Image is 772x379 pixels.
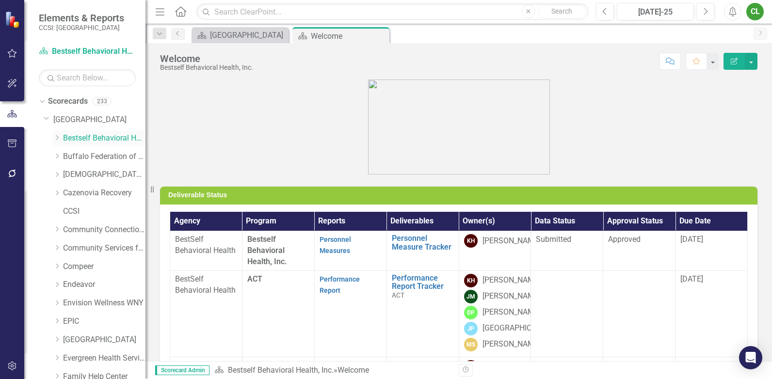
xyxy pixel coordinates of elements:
button: CL [746,3,764,20]
a: CCSI [63,206,145,217]
div: Open Intercom Messenger [739,346,762,369]
a: [DEMOGRAPHIC_DATA] Charities of [GEOGRAPHIC_DATA] [63,169,145,180]
td: Double-Click to Edit [675,270,748,357]
a: Community Services for Every1, Inc. [63,243,145,254]
p: BestSelf Behavioral Health [175,234,237,256]
div: [PERSON_NAME] [482,307,541,318]
small: CCSI: [GEOGRAPHIC_DATA] [39,24,124,32]
td: Double-Click to Edit [531,270,603,357]
a: Compeer [63,261,145,272]
span: Submitted [536,235,571,244]
span: Approved [608,235,641,244]
div: [PERSON_NAME] [482,339,541,350]
a: Performance Report Tracker [392,274,454,291]
td: Double-Click to Edit [170,231,242,271]
a: Endeavor [63,279,145,290]
a: Bestself Behavioral Health, Inc. [228,365,334,375]
td: Double-Click to Edit [314,231,386,271]
button: Search [538,5,586,18]
div: » [214,365,451,376]
td: Double-Click to Edit Right Click for Context Menu [386,231,459,271]
div: [PERSON_NAME] [482,291,541,302]
a: Performance Report [320,275,360,294]
a: [GEOGRAPHIC_DATA] [63,334,145,346]
div: MS [464,338,478,351]
div: [PERSON_NAME] [482,236,541,247]
span: [DATE] [680,274,703,284]
a: EPIC [63,316,145,327]
div: DP [464,306,478,319]
div: KH [464,274,478,287]
span: [DATE] [680,235,703,244]
a: Personnel Measures [320,236,351,254]
img: bestself.png [368,79,550,174]
div: 233 [93,97,112,106]
span: Scorecard Admin [155,365,209,375]
a: Scorecards [48,96,88,107]
td: Double-Click to Edit Right Click for Context Menu [386,270,459,357]
div: KH [464,234,478,248]
img: ClearPoint Strategy [5,11,22,28]
td: Double-Click to Edit [170,270,242,357]
div: [GEOGRAPHIC_DATA] [210,29,286,41]
td: Double-Click to Edit [459,231,531,271]
span: ACT [392,291,404,299]
a: Cazenovia Recovery [63,188,145,199]
td: Double-Click to Edit [603,270,675,357]
div: KH [464,360,478,374]
div: [PERSON_NAME] [482,275,541,286]
span: Search [551,7,572,15]
h3: Deliverable Status [168,191,753,199]
a: Personnel Measure Tracker [392,234,454,251]
td: Double-Click to Edit [603,231,675,271]
span: ACT [247,274,262,284]
span: Elements & Reports [39,12,124,24]
a: Buffalo Federation of Neighborhood Centers [63,151,145,162]
div: Bestself Behavioral Health, Inc. [160,64,253,71]
a: Performance Report Tracker [392,360,454,377]
input: Search ClearPoint... [196,3,589,20]
td: Double-Click to Edit [459,270,531,357]
a: [GEOGRAPHIC_DATA] [53,114,145,126]
span: [DATE] [680,361,703,370]
div: Welcome [338,365,369,375]
div: JP [464,322,478,335]
div: [DATE]-25 [620,6,691,18]
td: Double-Click to Edit [314,270,386,357]
button: [DATE]-25 [617,3,694,20]
td: Double-Click to Edit [675,231,748,271]
input: Search Below... [39,69,136,86]
div: JM [464,290,478,303]
a: Evergreen Health Services [63,353,145,364]
a: Envision Wellness WNY [63,298,145,309]
td: Double-Click to Edit [531,231,603,271]
div: Welcome [311,30,387,42]
a: [GEOGRAPHIC_DATA] [194,29,286,41]
span: Bestself Behavioral Health, Inc. [247,235,287,266]
a: Bestself Behavioral Health, Inc. [63,133,145,144]
div: [GEOGRAPHIC_DATA] [482,323,556,334]
a: Community Connections of [GEOGRAPHIC_DATA] [63,224,145,236]
p: BestSelf Behavioral Health [175,274,237,296]
div: Welcome [160,53,253,64]
a: Bestself Behavioral Health, Inc. [39,46,136,57]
